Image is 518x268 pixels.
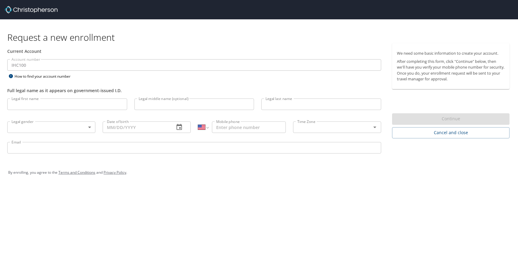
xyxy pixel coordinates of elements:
h1: Request a new enrollment [7,31,514,43]
input: MM/DD/YYYY [103,121,170,133]
p: After completing this form, click "Continue" below, then we'll have you verify your mobile phone ... [397,59,505,82]
span: Cancel and close [397,129,505,137]
button: Open [371,123,379,131]
button: Cancel and close [392,127,510,138]
a: Terms and Conditions [58,170,95,175]
img: cbt logo [5,6,58,13]
div: ​ [7,121,95,133]
p: We need some basic information to create your account. [397,50,505,56]
a: Privacy Policy [104,170,126,175]
input: Enter phone number [212,121,286,133]
div: Current Account [7,48,381,54]
div: Full legal name as it appears on government-issued I.D. [7,87,381,94]
div: How to find your account number [7,73,83,80]
div: By enrolling, you agree to the and . [8,165,510,180]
